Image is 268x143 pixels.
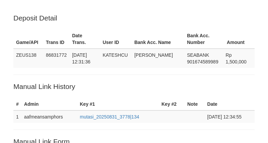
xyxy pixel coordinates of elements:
[184,30,223,49] th: Bank Acc. Number
[13,30,43,49] th: Game/API
[187,59,218,64] span: Copy 901674589989 to clipboard
[103,52,128,58] span: KATESHCU
[185,98,204,110] th: Note
[13,110,21,123] td: 1
[13,98,21,110] th: #
[159,98,185,110] th: Key #2
[43,49,69,68] td: 86831772
[205,110,255,123] td: [DATE] 12:34:55
[13,13,255,23] p: Deposit Detail
[13,82,255,91] p: Manual Link History
[80,114,139,120] a: mutasi_20250831_3778|134
[69,30,100,49] th: Date Trans.
[43,30,69,49] th: Trans ID
[134,52,173,58] span: [PERSON_NAME]
[100,30,132,49] th: User ID
[13,49,43,68] td: ZEUS138
[205,98,255,110] th: Date
[77,98,159,110] th: Key #1
[226,52,247,64] span: Rp 1,500,000
[132,30,184,49] th: Bank Acc. Name
[223,30,255,49] th: Amount
[187,52,209,58] span: SEABANK
[72,52,90,64] span: [DATE] 12:31:36
[21,110,77,123] td: aafmeansamphors
[21,98,77,110] th: Admin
